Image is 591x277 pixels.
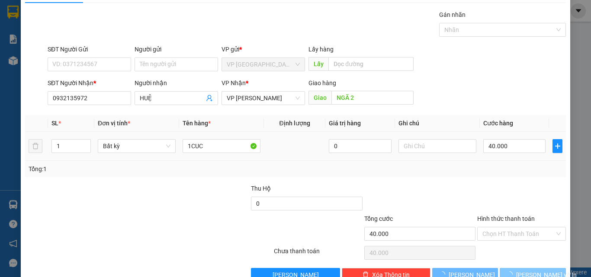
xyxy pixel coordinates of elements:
label: Gán nhãn [439,11,466,18]
b: [PERSON_NAME] [11,56,49,96]
button: delete [29,139,42,153]
th: Ghi chú [395,115,480,132]
span: plus [553,143,562,150]
div: Người gửi [135,45,218,54]
span: Thu Hộ [251,185,271,192]
b: [DOMAIN_NAME] [73,33,119,40]
span: Định lượng [279,120,310,127]
span: Giá trị hàng [329,120,361,127]
span: Giao hàng [308,80,336,86]
span: Tổng cước [364,215,393,222]
input: Ghi Chú [398,139,476,153]
img: logo.jpg [94,11,115,32]
label: Hình thức thanh toán [477,215,535,222]
div: SĐT Người Gửi [48,45,131,54]
span: Đơn vị tính [98,120,130,127]
span: Cước hàng [483,120,513,127]
div: Tổng: 1 [29,164,229,174]
input: 0 [329,139,391,153]
button: plus [552,139,562,153]
b: BIÊN NHẬN GỬI HÀNG HÓA [56,13,83,83]
span: VP Nhận [222,80,246,86]
span: Tên hàng [183,120,211,127]
span: Lấy hàng [308,46,334,53]
span: VP Sài Gòn [227,58,300,71]
li: (c) 2017 [73,41,119,52]
div: SĐT Người Nhận [48,78,131,88]
span: Giao [308,91,331,105]
span: Lấy [308,57,328,71]
input: Dọc đường [328,57,414,71]
span: VP Phan Thiết [227,92,300,105]
input: Dọc đường [331,91,414,105]
span: SL [51,120,58,127]
input: VD: Bàn, Ghế [183,139,260,153]
span: user-add [206,95,213,102]
div: Chưa thanh toán [273,246,363,261]
div: Người nhận [135,78,218,88]
div: VP gửi [222,45,305,54]
span: Bất kỳ [103,140,170,153]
